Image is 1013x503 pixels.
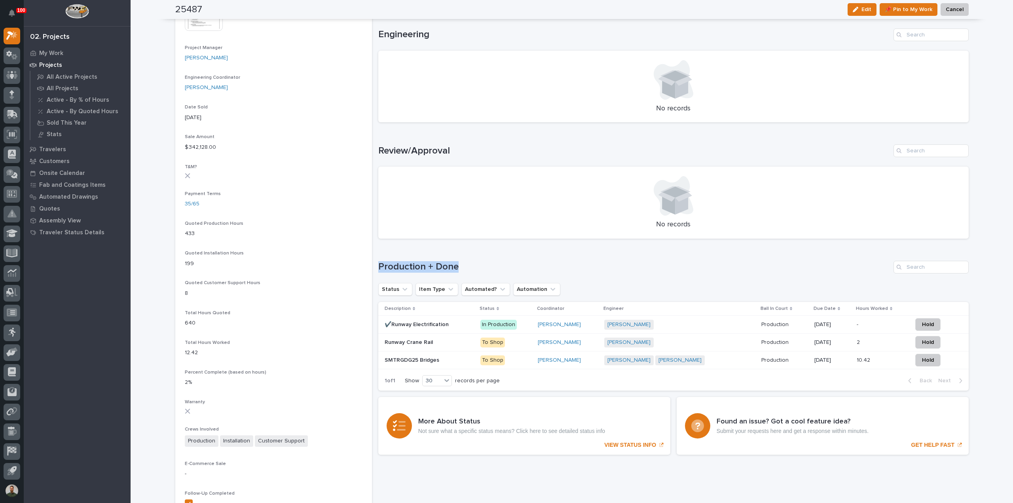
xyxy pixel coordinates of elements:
button: Back [902,377,935,384]
button: Next [935,377,969,384]
input: Search [893,144,969,157]
p: VIEW STATUS INFO [604,442,656,448]
span: T&M? [185,165,197,169]
a: Traveler Status Details [24,226,131,238]
button: Hold [915,354,941,366]
p: 640 [185,319,362,327]
p: Assembly View [39,217,81,224]
span: Total Hours Worked [185,340,230,345]
p: Submit your requests here and get a response within minutes. [717,428,869,435]
p: Production [761,355,790,364]
tr: ✔️Runway Electrification✔️Runway Electrification In Production[PERSON_NAME] [PERSON_NAME] Product... [378,316,969,334]
p: 433 [185,230,362,238]
p: Ball In Court [761,304,788,313]
a: [PERSON_NAME] [538,357,581,364]
span: E-Commerce Sale [185,461,226,466]
p: [DATE] [814,339,850,346]
p: All Projects [47,85,78,92]
p: Hours Worked [856,304,888,313]
a: [PERSON_NAME] [538,339,581,346]
p: ✔️Runway Electrification [385,320,450,328]
p: Fab and Coatings Items [39,182,106,189]
p: Status [480,304,495,313]
input: Search [893,28,969,41]
span: Sale Amount [185,135,214,139]
p: 1 of 1 [378,371,402,391]
span: Installation [220,435,253,447]
button: Hold [915,318,941,331]
a: My Work [24,47,131,59]
button: Status [378,283,412,296]
span: Project Manager [185,46,222,50]
span: Hold [922,355,934,365]
h1: Production + Done [378,261,890,273]
img: Workspace Logo [65,4,89,19]
p: Sold This Year [47,120,87,127]
div: 30 [423,377,442,385]
p: [DATE] [814,321,850,328]
p: All Active Projects [47,74,97,81]
button: users-avatar [4,482,20,499]
p: 12.42 [185,349,362,357]
p: Show [405,378,419,384]
a: Customers [24,155,131,167]
a: 35/65 [185,200,199,208]
div: Notifications100 [10,9,20,22]
a: Quotes [24,203,131,214]
span: Quoted Production Hours [185,221,243,226]
p: Traveler Status Details [39,229,104,236]
a: [PERSON_NAME] [607,339,651,346]
p: Production [761,320,790,328]
span: Back [915,377,932,384]
button: Edit [848,3,876,16]
span: Edit [861,6,871,13]
span: Quoted Customer Support Hours [185,281,260,285]
a: Travelers [24,143,131,155]
p: - [185,470,362,478]
p: Projects [39,62,62,69]
p: No records [388,104,959,113]
span: Percent Complete (based on hours) [185,370,266,375]
a: [PERSON_NAME] [538,321,581,328]
button: Automation [513,283,560,296]
div: 02. Projects [30,33,70,42]
h1: Review/Approval [378,145,890,157]
p: No records [388,220,959,229]
a: VIEW STATUS INFO [378,397,670,455]
p: Coordinator [537,304,564,313]
p: 2% [185,378,362,387]
p: 8 [185,289,362,298]
a: Sold This Year [30,117,131,128]
p: Production [761,338,790,346]
div: To Shop [480,355,505,365]
p: Quotes [39,205,60,213]
span: Total Hours Quoted [185,311,230,315]
a: Active - By % of Hours [30,94,131,105]
h1: Engineering [378,29,890,40]
p: Description [385,304,411,313]
p: [DATE] [814,357,850,364]
a: Automated Drawings [24,191,131,203]
a: All Projects [30,83,131,94]
span: 📌 Pin to My Work [885,5,932,14]
p: My Work [39,50,63,57]
span: Follow-Up Completed [185,491,235,496]
p: 10.42 [857,355,872,364]
h3: More About Status [418,418,605,426]
h3: Found an issue? Got a cool feature idea? [717,418,869,426]
p: Travelers [39,146,66,153]
span: Cancel [946,5,964,14]
p: Automated Drawings [39,194,98,201]
a: Projects [24,59,131,71]
span: Hold [922,320,934,329]
div: In Production [480,320,517,330]
p: 199 [185,260,362,268]
p: $ 342,128.00 [185,143,362,152]
div: To Shop [480,338,505,347]
p: SMTRGDG25 Bridges [385,355,441,364]
a: [PERSON_NAME] [607,357,651,364]
a: All Active Projects [30,71,131,82]
a: [PERSON_NAME] [185,54,228,62]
